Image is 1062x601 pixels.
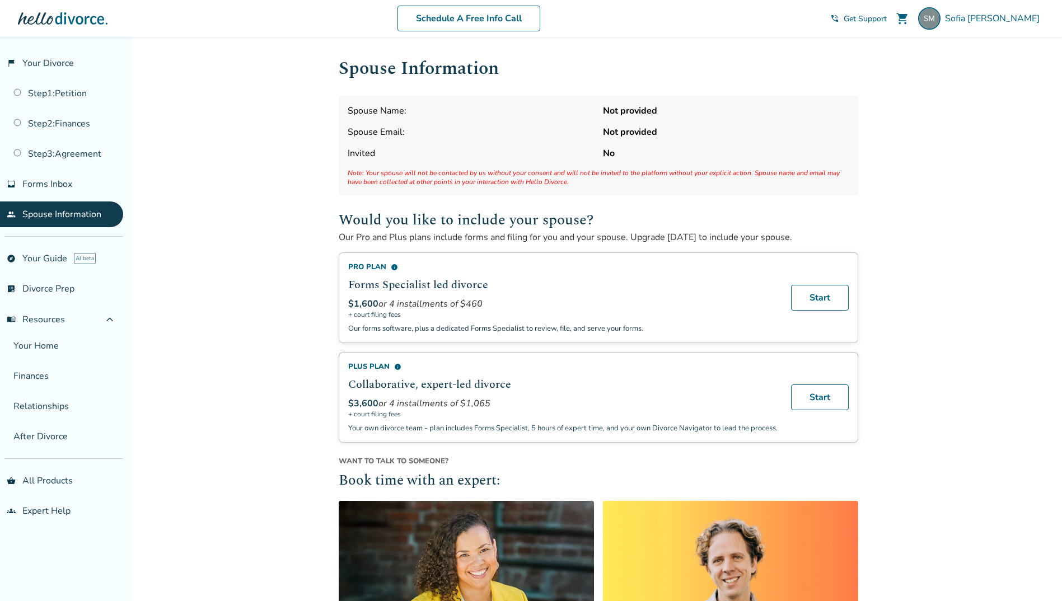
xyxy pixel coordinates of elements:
[339,209,858,231] h2: Would you like to include your spouse?
[918,7,941,30] img: sofia.smith1166@gmail.com
[397,6,540,31] a: Schedule A Free Info Call
[348,168,849,186] span: Note: Your spouse will not be contacted by us without your consent and will not be invited to the...
[830,14,839,23] span: phone_in_talk
[348,105,594,117] span: Spouse Name:
[339,231,858,243] p: Our Pro and Plus plans include forms and filing for you and your spouse. Upgrade [DATE] to includ...
[7,315,16,324] span: menu_book
[348,423,778,433] p: Your own divorce team - plan includes Forms Specialist, 5 hours of expert time, and your own Divo...
[348,376,778,393] h2: Collaborative, expert-led divorce
[339,55,858,82] h1: Spouse Information
[103,313,116,326] span: expand_less
[7,180,16,189] span: inbox
[22,178,72,190] span: Forms Inbox
[791,384,849,410] a: Start
[348,397,778,410] div: or 4 installments of $1,065
[348,397,378,410] span: $3,600
[391,264,398,271] span: info
[7,254,16,263] span: explore
[7,59,16,68] span: flag_2
[603,147,849,159] strong: No
[7,476,16,485] span: shopping_basket
[945,12,1044,25] span: Sofia [PERSON_NAME]
[1006,547,1062,601] iframe: Chat Widget
[339,471,858,492] h2: Book time with an expert:
[7,284,16,293] span: list_alt_check
[348,262,778,272] div: Pro Plan
[791,285,849,311] a: Start
[348,126,594,138] span: Spouse Email:
[348,410,778,419] span: + court filing fees
[844,13,887,24] span: Get Support
[348,310,778,319] span: + court filing fees
[830,13,887,24] a: phone_in_talkGet Support
[7,210,16,219] span: people
[7,313,65,326] span: Resources
[348,361,778,372] div: Plus Plan
[339,456,858,466] span: Want to talk to someone?
[348,323,778,334] p: Our forms software, plus a dedicated Forms Specialist to review, file, and serve your forms.
[348,298,378,310] span: $1,600
[603,105,849,117] strong: Not provided
[896,12,909,25] span: shopping_cart
[394,363,401,370] span: info
[348,147,594,159] span: Invited
[603,126,849,138] strong: Not provided
[348,298,778,310] div: or 4 installments of $460
[348,276,778,293] h2: Forms Specialist led divorce
[74,253,96,264] span: AI beta
[7,506,16,515] span: groups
